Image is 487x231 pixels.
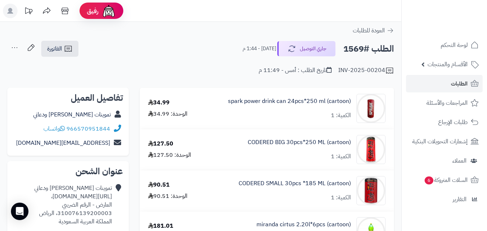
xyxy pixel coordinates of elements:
div: الكمية: 1 [331,111,351,120]
a: إشعارات التحويلات البنكية [406,133,483,150]
a: المراجعات والأسئلة [406,94,483,112]
a: الطلبات [406,75,483,92]
a: التقارير [406,191,483,208]
img: 1747517517-f85b5201-d493-429b-b138-9978c401-90x90.jpg [357,94,385,123]
a: العملاء [406,152,483,170]
img: ai-face.png [101,4,116,18]
div: 127.50 [148,140,173,148]
button: جاري التوصيل [277,41,336,56]
span: الطلبات [451,79,468,89]
div: الوحدة: 34.99 [148,110,188,118]
a: miranda cirtus 2.20l*6pcs (cartoon) [256,220,351,229]
span: الفاتورة [47,44,62,53]
a: تموينات [PERSON_NAME] ودعاني [33,110,111,119]
a: السلات المتروكة6 [406,171,483,189]
div: 34.99 [148,99,170,107]
a: لوحة التحكم [406,36,483,54]
img: logo-2.png [437,20,480,35]
h2: تفاصيل العميل [13,93,123,102]
small: [DATE] - 1:44 م [243,45,276,52]
span: طلبات الإرجاع [438,117,468,127]
a: CODERED SMALL 30pcs *185 ML (cartoon) [239,179,351,188]
span: إشعارات التحويلات البنكية [412,136,468,147]
div: تاريخ الطلب : أمس - 11:49 م [259,66,332,75]
div: الكمية: 1 [331,152,351,161]
span: العملاء [452,156,467,166]
h2: عنوان الشحن [13,167,123,176]
span: العودة للطلبات [353,26,385,35]
div: الوحدة: 90.51 [148,192,188,200]
div: تموينات [PERSON_NAME] ودعاني [URL][DOMAIN_NAME]، العارض - الرقم الضريبي 310076139200003، الرياض ا... [13,184,112,226]
a: 966570951844 [66,124,110,133]
span: 6 [425,176,433,184]
div: Open Intercom Messenger [11,203,28,220]
a: تحديثات المنصة [19,4,38,20]
a: CODERED BIG 30pcs*250 ML (cartoon) [248,138,351,147]
a: واتساب [43,124,65,133]
div: INV-2025-00204 [338,66,394,75]
span: لوحة التحكم [441,40,468,50]
a: طلبات الإرجاع [406,113,483,131]
a: الفاتورة [41,41,78,57]
div: الكمية: 1 [331,194,351,202]
span: المراجعات والأسئلة [426,98,468,108]
div: 90.51 [148,181,170,189]
span: التقارير [453,194,467,204]
a: العودة للطلبات [353,26,394,35]
div: الوحدة: 127.50 [148,151,191,159]
a: [EMAIL_ADDRESS][DOMAIN_NAME] [16,139,110,147]
span: رفيق [87,7,98,15]
img: 1747536337-61lY7EtfpmL._AC_SL1500-90x90.jpg [357,176,385,205]
img: 1747536125-51jkufB9faL._AC_SL1000-90x90.jpg [357,135,385,164]
a: spark power drink can 24pcs*250 ml (cartoon) [228,97,351,105]
div: 181.01 [148,222,173,230]
span: الأقسام والمنتجات [428,59,468,69]
h2: الطلب #1569 [343,41,394,56]
span: السلات المتروكة [424,175,468,185]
